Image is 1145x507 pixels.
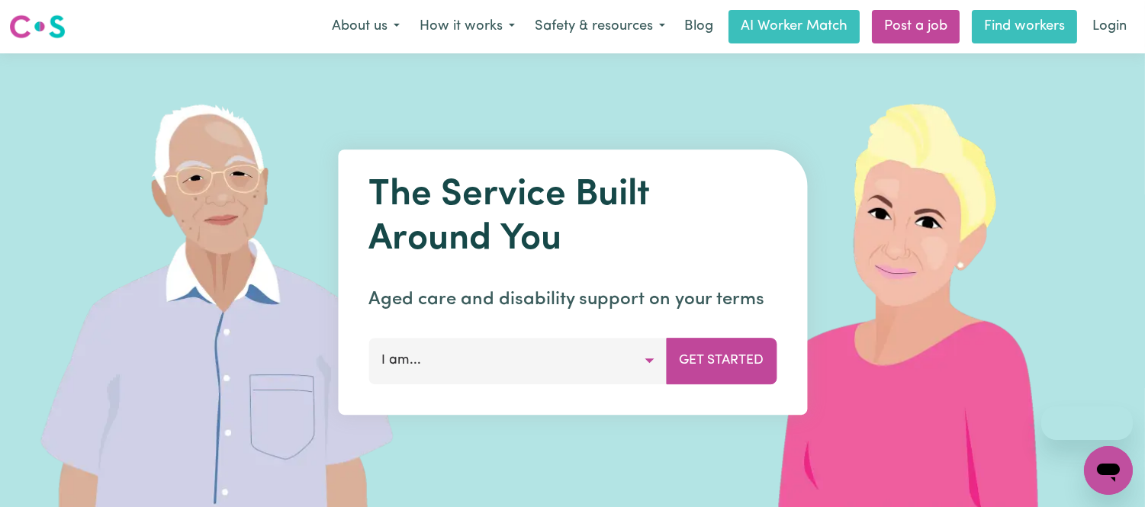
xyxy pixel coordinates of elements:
[1083,10,1136,43] a: Login
[368,286,777,313] p: Aged care and disability support on your terms
[368,174,777,262] h1: The Service Built Around You
[666,338,777,383] button: Get Started
[410,11,525,43] button: How it works
[728,10,860,43] a: AI Worker Match
[675,10,722,43] a: Blog
[872,10,960,43] a: Post a job
[1084,446,1133,495] iframe: Button to launch messaging window
[972,10,1077,43] a: Find workers
[9,13,66,40] img: Careseekers logo
[368,338,667,383] button: I am...
[322,11,410,43] button: About us
[1041,406,1133,440] iframe: Message from company
[9,9,66,44] a: Careseekers logo
[525,11,675,43] button: Safety & resources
